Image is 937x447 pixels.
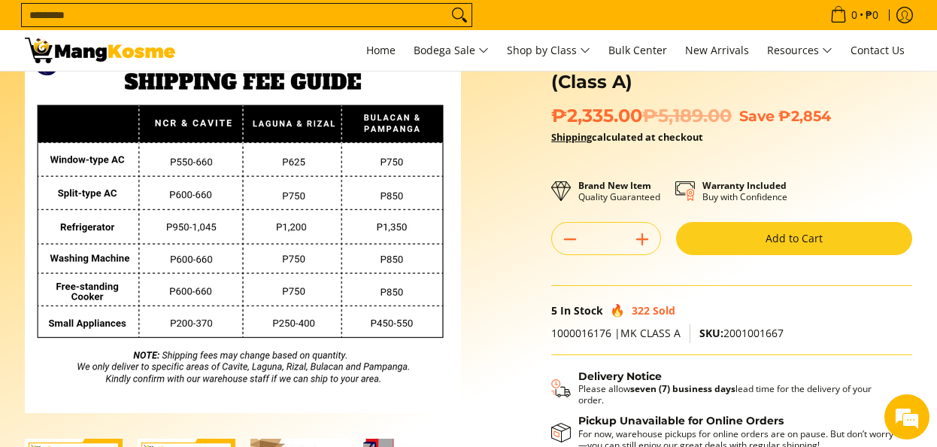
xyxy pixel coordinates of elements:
[739,107,775,125] span: Save
[632,303,650,318] span: 322
[78,84,253,104] div: Chat with us now
[601,30,675,71] a: Bulk Center
[406,30,496,71] a: Bodega Sale
[552,227,588,251] button: Subtract
[578,179,651,192] strong: Brand New Item
[551,130,592,144] a: Shipping
[851,43,905,57] span: Contact Us
[8,292,287,345] textarea: Type your message and hit 'Enter'
[87,130,208,282] span: We're online!
[642,105,732,127] del: ₱5,189.00
[578,414,784,427] strong: Pickup Unavailable for Online Orders
[551,326,681,340] span: 1000016176 |MK CLASS A
[359,30,403,71] a: Home
[578,180,660,202] p: Quality Guaranteed
[366,43,396,57] span: Home
[578,369,662,383] strong: Delivery Notice
[702,180,787,202] p: Buy with Confidence
[190,30,912,71] nav: Main Menu
[699,326,784,340] span: 2001001667
[843,30,912,71] a: Contact Us
[25,38,175,63] img: Condura UV Bed Vacuum Cleaner - Pamasko Sale l Mang Kosme
[507,41,590,60] span: Shop by Class
[778,107,831,125] span: ₱2,854
[608,43,667,57] span: Bulk Center
[676,222,912,255] button: Add to Cart
[247,8,283,44] div: Minimize live chat window
[767,41,832,60] span: Resources
[551,130,703,144] strong: calculated at checkout
[414,41,489,60] span: Bodega Sale
[624,227,660,251] button: Add
[551,303,557,318] span: 5
[630,382,735,395] strong: seven (7) business days
[702,179,787,192] strong: Warranty Included
[699,326,723,340] span: SKU:
[551,370,897,406] button: Shipping & Delivery
[578,383,897,406] p: Please allow lead time for the delivery of your order.
[499,30,598,71] a: Shop by Class
[678,30,757,71] a: New Arrivals
[447,4,472,26] button: Search
[760,30,840,71] a: Resources
[826,7,883,23] span: •
[551,105,732,127] span: ₱2,335.00
[560,303,603,318] span: In Stock
[863,10,881,20] span: ₱0
[685,43,749,57] span: New Arrivals
[653,303,675,318] span: Sold
[849,10,860,20] span: 0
